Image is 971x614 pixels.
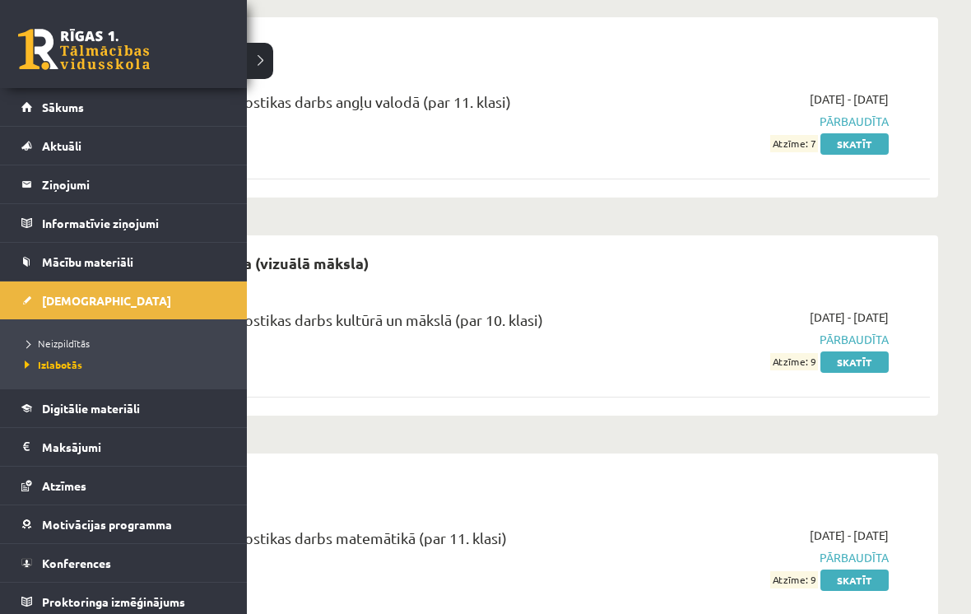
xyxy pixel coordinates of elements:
span: Izlabotās [21,358,82,371]
legend: Ziņojumi [42,165,226,203]
span: Digitālie materiāli [42,401,140,416]
span: Atzīme: 9 [770,353,818,370]
a: Atzīmes [21,467,226,505]
span: Mācību materiāli [42,254,133,269]
span: Pārbaudīta [650,331,889,348]
legend: Informatīvie ziņojumi [42,204,226,242]
span: Pārbaudīta [650,113,889,130]
span: Aktuāli [42,138,81,153]
a: Informatīvie ziņojumi [21,204,226,242]
span: [DEMOGRAPHIC_DATA] [42,293,171,308]
a: Skatīt [820,570,889,591]
a: Motivācijas programma [21,505,226,543]
a: [DEMOGRAPHIC_DATA] [21,281,226,319]
span: Proktoringa izmēģinājums [42,594,185,609]
a: Izlabotās [21,357,230,372]
span: Atzīme: 7 [770,135,818,152]
a: Skatīt [820,133,889,155]
a: Mācību materiāli [21,243,226,281]
a: Aktuāli [21,127,226,165]
div: 12.b3 klases diagnostikas darbs angļu valodā (par 11. klasi) [123,91,625,121]
a: Maksājumi [21,428,226,466]
a: Skatīt [820,351,889,373]
a: Digitālie materiāli [21,389,226,427]
span: [DATE] - [DATE] [810,309,889,326]
a: Sākums [21,88,226,126]
span: Konferences [42,556,111,570]
a: Neizpildītās [21,336,230,351]
span: [DATE] - [DATE] [810,91,889,108]
span: Motivācijas programma [42,517,172,532]
span: Pārbaudīta [650,549,889,566]
span: Atzīme: 9 [770,571,818,588]
span: [DATE] - [DATE] [810,527,889,544]
a: Ziņojumi [21,165,226,203]
span: Neizpildītās [21,337,90,350]
span: Atzīmes [42,478,86,493]
a: Konferences [21,544,226,582]
div: 12.b3 klases diagnostikas darbs matemātikā (par 11. klasi) [123,527,625,557]
div: 11.b3 klases diagnostikas darbs kultūrā un mākslā (par 10. klasi) [123,309,625,339]
a: Rīgas 1. Tālmācības vidusskola [18,29,150,70]
span: Sākums [42,100,84,114]
legend: Maksājumi [42,428,226,466]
